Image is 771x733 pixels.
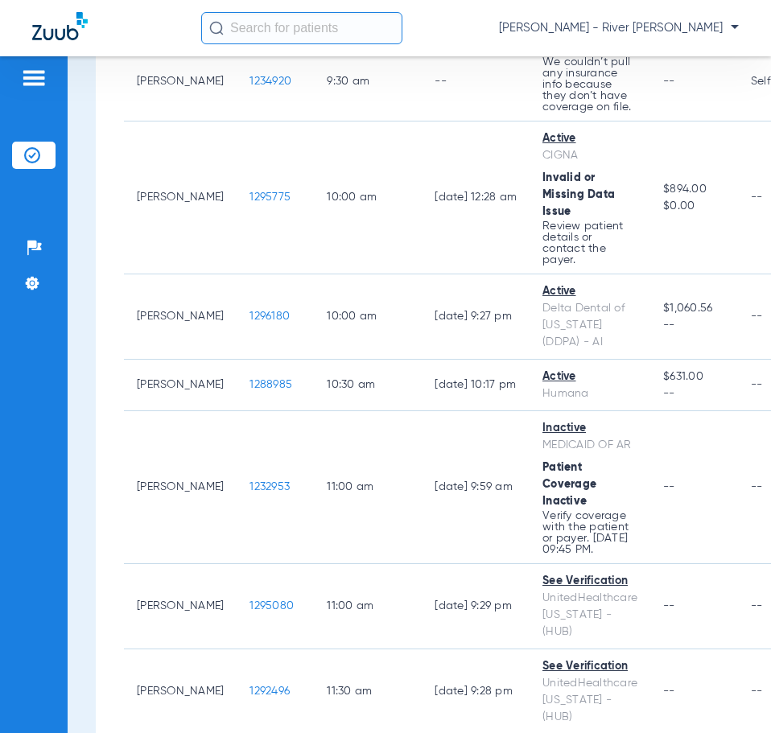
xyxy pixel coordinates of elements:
td: 11:00 AM [314,411,422,564]
td: [DATE] 9:27 PM [422,274,530,360]
td: [PERSON_NAME] [124,411,237,564]
td: 10:00 AM [314,274,422,360]
span: -- [663,686,675,697]
p: Verify coverage with the patient or payer. [DATE] 09:45 PM. [542,510,637,555]
div: Inactive [542,420,637,437]
div: MEDICAID OF AR [542,437,637,454]
span: Invalid or Missing Data Issue [542,172,615,217]
span: 1232953 [249,481,290,492]
div: Delta Dental of [US_STATE] (DDPA) - AI [542,300,637,351]
span: 1296180 [249,311,290,322]
td: [PERSON_NAME] [124,360,237,411]
div: Active [542,369,637,385]
input: Search for patients [201,12,402,44]
td: -- [422,42,530,121]
div: Active [542,130,637,147]
td: 9:30 AM [314,42,422,121]
td: [DATE] 12:28 AM [422,121,530,274]
span: 1288985 [249,379,292,390]
img: Zuub Logo [32,12,88,40]
span: -- [663,385,725,402]
td: [PERSON_NAME] [124,42,237,121]
span: -- [663,317,725,334]
span: $1,060.56 [663,300,725,317]
p: Review patient details or contact the payer. [542,220,637,266]
img: hamburger-icon [21,68,47,88]
iframe: Chat Widget [691,656,771,733]
span: -- [663,481,675,492]
td: [PERSON_NAME] [124,564,237,649]
div: See Verification [542,658,637,675]
td: [DATE] 10:17 PM [422,360,530,411]
td: [DATE] 9:29 PM [422,564,530,649]
span: 1234920 [249,76,291,87]
div: Humana [542,385,637,402]
div: UnitedHealthcare [US_STATE] - (HUB) [542,675,637,726]
p: We couldn’t pull any insurance info because they don’t have coverage on file. [542,56,637,113]
td: 11:00 AM [314,564,422,649]
span: $631.00 [663,369,725,385]
span: Patient Coverage Inactive [542,462,596,507]
div: See Verification [542,573,637,590]
td: [PERSON_NAME] [124,274,237,360]
td: [DATE] 9:59 AM [422,411,530,564]
span: -- [663,76,675,87]
td: [PERSON_NAME] [124,121,237,274]
span: -- [663,600,675,612]
span: 1292496 [249,686,290,697]
div: Active [542,283,637,300]
span: $0.00 [663,198,725,215]
td: 10:30 AM [314,360,422,411]
span: 1295080 [249,600,294,612]
img: Search Icon [209,21,224,35]
span: $894.00 [663,181,725,198]
span: 1295775 [249,191,291,203]
div: UnitedHealthcare [US_STATE] - (HUB) [542,590,637,640]
td: 10:00 AM [314,121,422,274]
div: CIGNA [542,147,637,164]
span: [PERSON_NAME] - River [PERSON_NAME] [499,20,739,36]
